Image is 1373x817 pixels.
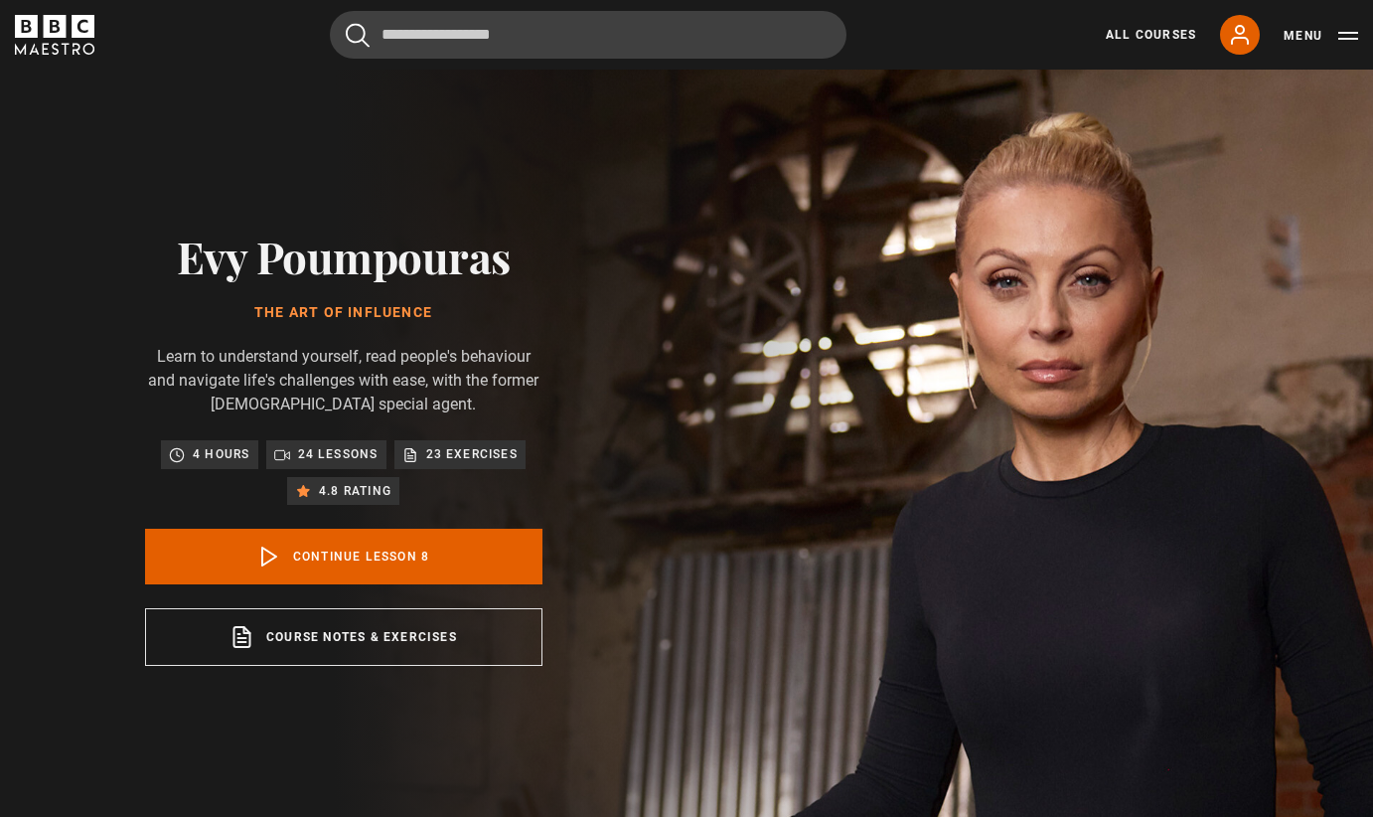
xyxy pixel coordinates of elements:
[15,15,94,55] svg: BBC Maestro
[346,23,370,48] button: Submit the search query
[298,444,379,464] p: 24 lessons
[1106,26,1196,44] a: All Courses
[319,481,391,501] p: 4.8 rating
[426,444,518,464] p: 23 exercises
[193,444,249,464] p: 4 hours
[1284,26,1358,46] button: Toggle navigation
[145,305,542,321] h1: The Art of Influence
[330,11,846,59] input: Search
[145,345,542,416] p: Learn to understand yourself, read people's behaviour and navigate life's challenges with ease, w...
[145,608,542,666] a: Course notes & exercises
[145,529,542,584] a: Continue lesson 8
[145,231,542,281] h2: Evy Poumpouras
